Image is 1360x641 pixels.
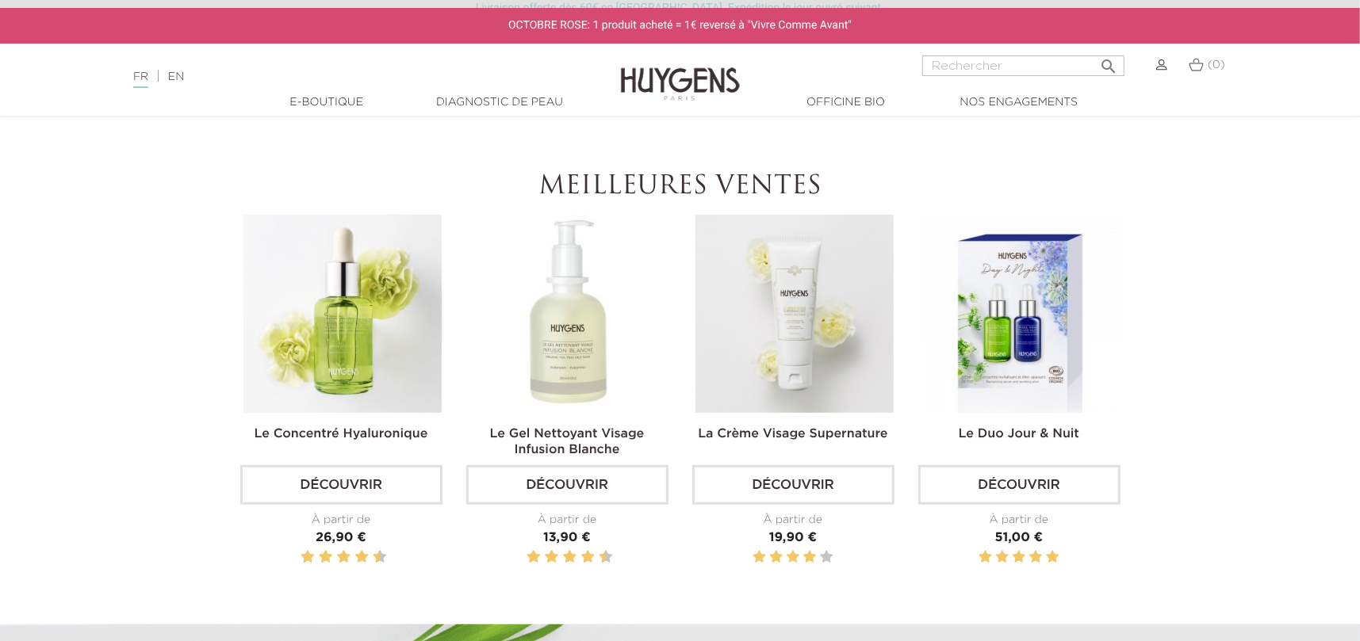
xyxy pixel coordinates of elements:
[1099,52,1118,71] i: 
[240,172,1121,202] h2: Meilleures ventes
[918,465,1121,505] a: Découvrir
[584,548,592,567] label: 8
[692,512,895,528] div: À partir de
[358,548,366,567] label: 8
[1046,548,1059,567] label: 5
[1094,51,1123,72] button: 
[940,94,1098,111] a: Nos engagements
[543,532,591,544] span: 13,90 €
[352,548,354,567] label: 7
[297,548,300,567] label: 1
[979,548,992,567] label: 1
[996,548,1009,567] label: 2
[1029,548,1042,567] label: 4
[466,512,669,528] div: À partir de
[322,548,330,567] label: 4
[125,67,555,86] div: |
[820,548,833,567] label: 5
[769,532,817,544] span: 19,90 €
[240,512,442,528] div: À partir de
[770,548,783,567] label: 2
[247,94,406,111] a: E-Boutique
[542,548,544,567] label: 3
[578,548,580,567] label: 7
[376,548,384,567] label: 10
[548,548,556,567] label: 4
[921,215,1120,413] img: Le Duo Jour & Nuit
[560,548,562,567] label: 5
[420,94,579,111] a: Diagnostic de peau
[304,548,312,567] label: 2
[787,548,799,567] label: 3
[370,548,373,567] label: 9
[621,42,740,103] img: Huygens
[240,465,442,505] a: Découvrir
[523,548,526,567] label: 1
[316,548,318,567] label: 3
[243,215,442,413] img: Le Concentré Hyaluronique
[566,548,574,567] label: 6
[596,548,599,567] label: 9
[1013,548,1025,567] label: 3
[340,548,348,567] label: 6
[466,465,669,505] a: Découvrir
[695,215,894,413] img: La Crème Visage Supernature
[602,548,610,567] label: 10
[490,428,645,456] a: Le Gel Nettoyant Visage Infusion Blanche
[918,512,1121,528] div: À partir de
[753,548,766,567] label: 1
[767,94,925,111] a: Officine Bio
[922,55,1124,76] input: Rechercher
[803,548,816,567] label: 4
[692,465,895,505] a: Découvrir
[255,428,428,441] a: Le Concentré Hyaluronique
[168,71,184,82] a: EN
[469,215,668,413] img: Le Gel Nettoyant Visage Infusion Blanche 250ml
[334,548,336,567] label: 5
[316,532,366,544] span: 26,90 €
[1208,59,1225,71] span: (0)
[995,532,1044,544] span: 51,00 €
[959,428,1079,441] a: Le Duo Jour & Nuit
[133,71,148,88] a: FR
[530,548,538,567] label: 2
[698,428,887,441] a: La Crème Visage Supernature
